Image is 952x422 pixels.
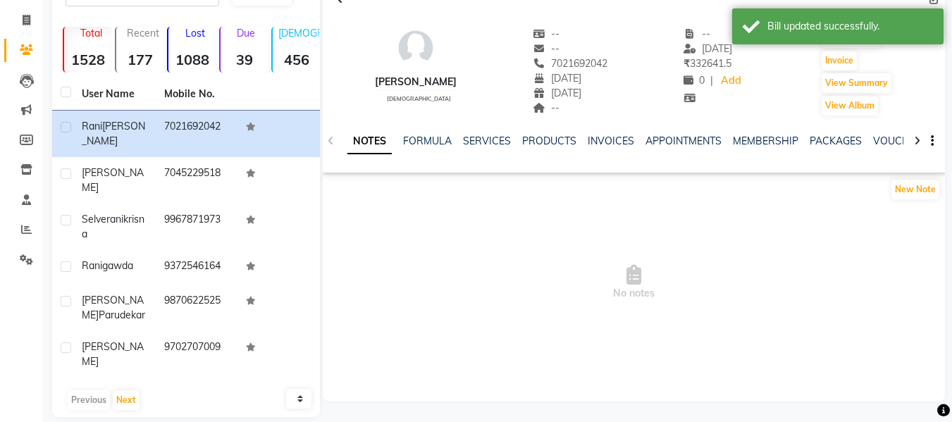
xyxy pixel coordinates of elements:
[822,96,878,116] button: View Album
[684,57,731,70] span: 332641.5
[522,135,576,147] a: PRODUCTS
[403,135,452,147] a: FORMULA
[873,135,929,147] a: VOUCHERS
[273,51,321,68] strong: 456
[375,75,457,89] div: [PERSON_NAME]
[223,27,268,39] p: Due
[323,212,945,353] span: No notes
[168,51,216,68] strong: 1088
[891,180,939,199] button: New Note
[82,120,102,132] span: rani
[64,51,112,68] strong: 1528
[733,135,798,147] a: MEMBERSHIP
[82,213,123,225] span: selverani
[82,120,145,147] span: [PERSON_NAME]
[684,74,705,87] span: 0
[533,101,560,114] span: --
[82,259,102,272] span: rani
[822,73,891,93] button: View Summary
[73,78,156,111] th: User Name
[116,51,164,68] strong: 177
[156,250,238,285] td: 9372546164
[113,390,140,410] button: Next
[767,19,933,34] div: Bill updated successfully.
[156,111,238,157] td: 7021692042
[82,294,144,321] span: [PERSON_NAME]
[684,42,732,55] span: [DATE]
[221,51,268,68] strong: 39
[99,309,145,321] span: parudekar
[156,331,238,378] td: 9702707009
[82,166,144,194] span: [PERSON_NAME]
[645,135,722,147] a: APPOINTMENTS
[710,73,713,88] span: |
[463,135,511,147] a: SERVICES
[684,27,710,40] span: --
[810,135,862,147] a: PACKAGES
[533,87,581,99] span: [DATE]
[387,95,451,102] span: [DEMOGRAPHIC_DATA]
[122,27,164,39] p: Recent
[278,27,321,39] p: [DEMOGRAPHIC_DATA]
[156,78,238,111] th: Mobile No.
[156,285,238,331] td: 9870622525
[70,27,112,39] p: Total
[533,72,581,85] span: [DATE]
[102,259,133,272] span: gawda
[533,42,560,55] span: --
[533,57,607,70] span: 7021692042
[174,27,216,39] p: Lost
[822,51,857,70] button: Invoice
[533,27,560,40] span: --
[684,57,690,70] span: ₹
[156,204,238,250] td: 9967871973
[395,27,437,69] img: avatar
[82,340,144,368] span: [PERSON_NAME]
[347,129,392,154] a: NOTES
[719,71,743,91] a: Add
[588,135,634,147] a: INVOICES
[156,157,238,204] td: 7045229518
